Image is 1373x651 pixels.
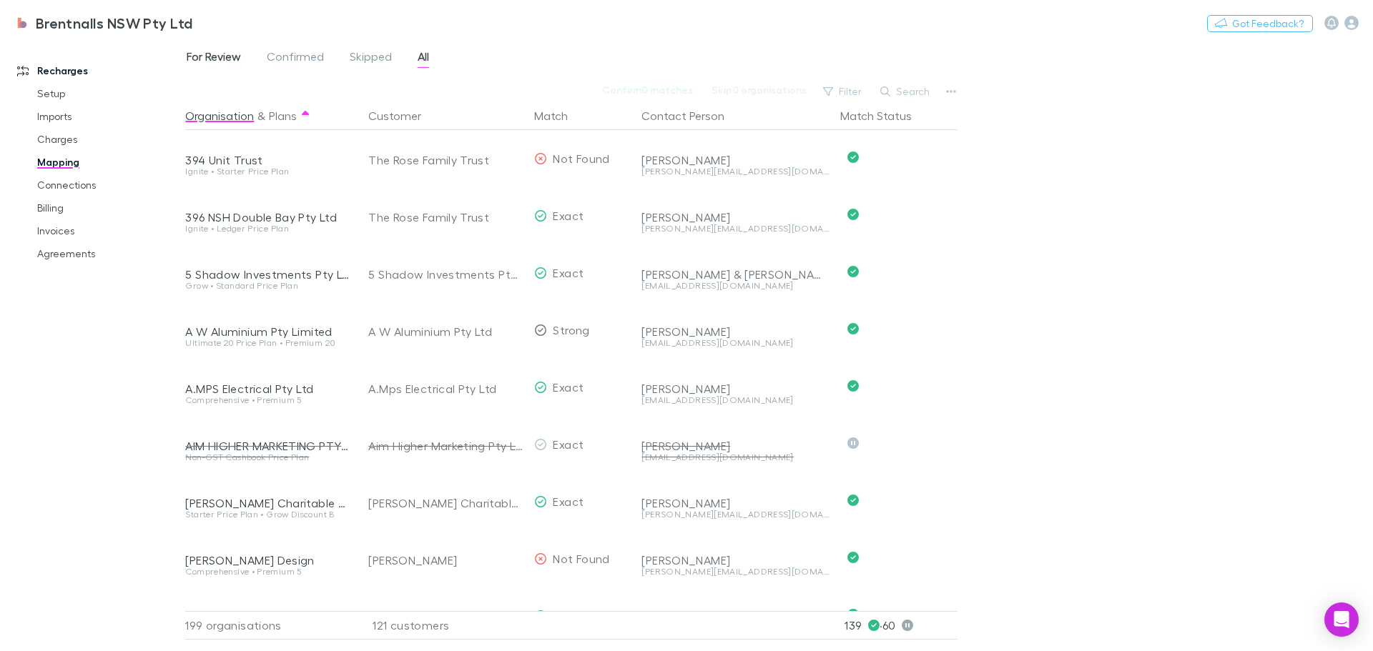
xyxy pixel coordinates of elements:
span: For Review [187,49,241,68]
div: 199 organisations [185,611,357,640]
p: 139 · 60 [845,612,958,639]
a: Setup [23,82,193,105]
span: Exact [553,380,584,394]
button: Skip0 organisations [702,81,816,99]
div: [PERSON_NAME][EMAIL_ADDRESS][DOMAIN_NAME] [641,567,829,576]
div: Ignite • Starter Price Plan [185,167,351,176]
div: [PERSON_NAME] [641,210,829,224]
span: Not Found [553,552,609,565]
div: [PERSON_NAME] Design [185,553,351,567]
div: [PERSON_NAME] [368,532,523,589]
div: A.Mps Electrical Pty Ltd [368,360,523,417]
button: Match [534,101,585,130]
div: 394 Unit Trust [185,153,351,167]
div: Comprehensive • Premium 5 [185,396,351,404]
div: Non-GST Cashbook Price Plan [185,453,351,462]
div: A.MPS Electrical Pty Ltd [185,382,351,396]
div: [PERSON_NAME] [641,324,829,339]
span: Strong [553,323,589,337]
span: Exact [553,266,584,279]
span: Skipped [350,49,392,68]
a: Agreements [23,242,193,265]
div: Ultimate 20 Price Plan • Premium 20 [185,339,351,347]
div: [EMAIL_ADDRESS][DOMAIN_NAME] [641,453,829,462]
div: & [185,101,351,130]
div: [EMAIL_ADDRESS][DOMAIN_NAME] [641,282,829,290]
span: Not Found [553,151,609,165]
div: Aim Higher Marketing Pty Limited [368,417,523,474]
button: Customer [368,101,438,130]
div: The Rose Family Trust [368,131,523,189]
div: A W Aluminium Pty Ltd [368,303,523,360]
h3: Brentnalls NSW Pty Ltd [36,14,193,31]
span: Exact [553,495,584,508]
div: [EMAIL_ADDRESS][DOMAIN_NAME] [641,396,829,404]
span: Exact [553,209,584,222]
div: The Rose Family Trust [368,189,523,246]
div: 396 NSH Double Bay Pty Ltd [185,210,351,224]
svg: Confirmed [847,609,859,620]
div: Grow • Standard Price Plan [185,282,351,290]
div: [PERSON_NAME] [641,553,829,567]
div: [PERSON_NAME] [641,153,829,167]
svg: Confirmed [847,380,859,392]
div: Ignite • Ledger Price Plan [185,224,351,233]
div: Archon Health Consultants Pty Ltd [185,610,351,625]
a: Charges [23,128,193,151]
a: Brentnalls NSW Pty Ltd [6,6,202,40]
button: Filter [816,83,870,100]
button: Confirm0 matches [593,81,702,99]
button: Contact Person [641,101,742,130]
span: All [418,49,429,68]
div: Comprehensive • Premium 5 [185,567,351,576]
a: Connections [23,174,193,197]
div: [PERSON_NAME] & [PERSON_NAME] [641,267,829,282]
div: [PERSON_NAME] Charitable Trust [185,496,351,510]
div: [EMAIL_ADDRESS][DOMAIN_NAME] [641,339,829,347]
svg: Confirmed [847,552,859,563]
div: [PERSON_NAME] [641,439,829,453]
button: Search [873,83,938,100]
a: Recharges [3,59,193,82]
a: Mapping [23,151,193,174]
svg: Confirmed [847,495,859,506]
svg: Confirmed [847,266,859,277]
button: Got Feedback? [1207,15,1313,32]
div: 5 Shadow Investments Pty Ltd [185,267,351,282]
div: [PERSON_NAME] Charitable Trust [368,474,523,532]
div: Archon Health Consultants Pty Ltd [368,589,523,646]
button: Match Status [840,101,929,130]
div: [PERSON_NAME][EMAIL_ADDRESS][DOMAIN_NAME] [641,167,829,176]
svg: Confirmed [847,151,859,163]
div: [PERSON_NAME] [641,496,829,510]
svg: Skipped [847,437,859,449]
img: Brentnalls NSW Pty Ltd's Logo [14,14,30,31]
div: [PERSON_NAME] [641,382,829,396]
button: Organisation [185,101,254,130]
a: Billing [23,197,193,219]
div: [PERSON_NAME][EMAIL_ADDRESS][DOMAIN_NAME] [641,224,829,233]
div: AIM HIGHER MARKETING PTY LIMITED [185,439,351,453]
button: Plans [269,101,297,130]
div: 5 Shadow Investments Pty Ltd [368,246,523,303]
a: Invoices [23,219,193,242]
div: [PERSON_NAME][EMAIL_ADDRESS][DOMAIN_NAME] [641,510,829,519]
svg: Confirmed [847,323,859,334]
svg: Confirmed [847,209,859,220]
div: A W Aluminium Pty Limited [185,324,351,339]
span: Confirmed [267,49,324,68]
div: [PERSON_NAME] [641,610,829,625]
span: Exact [553,609,584,622]
div: Open Intercom Messenger [1324,602,1359,637]
a: Imports [23,105,193,128]
span: Exact [553,437,584,451]
div: 121 customers [357,611,528,640]
div: Starter Price Plan • Grow Discount B [185,510,351,519]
